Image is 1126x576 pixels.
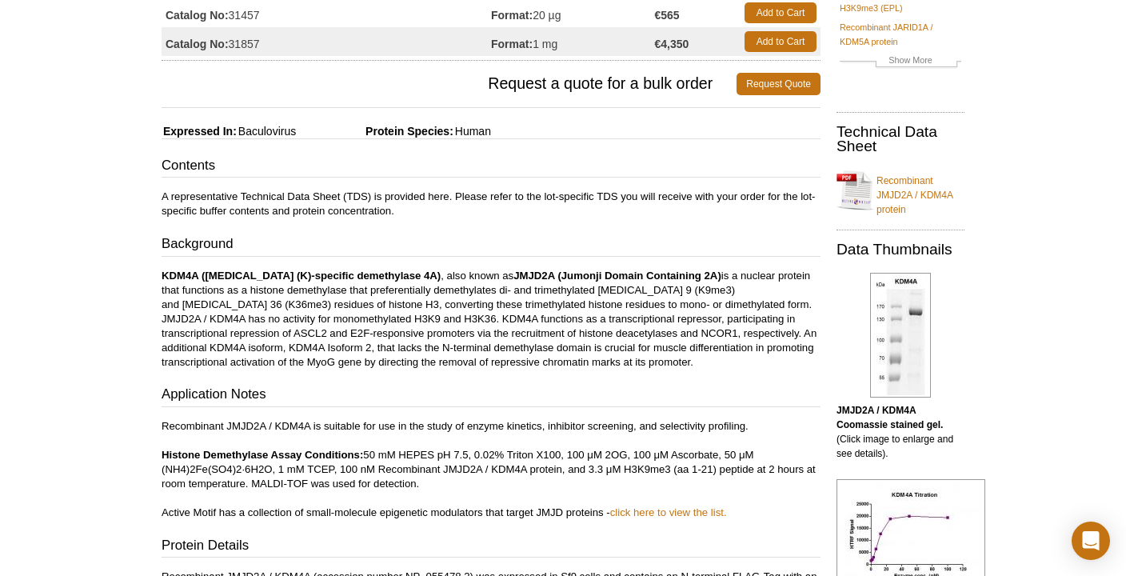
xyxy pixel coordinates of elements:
[162,536,821,558] h3: Protein Details
[162,269,821,370] p: , also known as is a nuclear protein that functions as a histone demethylase that preferentially ...
[655,37,689,51] strong: €4,350
[166,37,229,51] strong: Catalog No:
[299,125,453,138] span: Protein Species:
[737,73,821,95] a: Request Quote
[162,385,821,407] h3: Application Notes
[870,273,931,398] img: JMJD2A / KDM4A Coomassie gel
[655,8,680,22] strong: €565
[837,405,943,430] b: JMJD2A / KDM4A Coomassie stained gel.
[840,20,961,49] a: Recombinant JARID1A / KDM5A protein
[162,156,821,178] h3: Contents
[491,37,533,51] strong: Format:
[162,125,237,138] span: Expressed In:
[1072,522,1110,560] div: Open Intercom Messenger
[837,125,964,154] h2: Technical Data Sheet
[162,419,821,520] p: Recombinant JMJD2A / KDM4A is suitable for use in the study of enzyme kinetics, inhibitor screeni...
[837,403,964,461] p: (Click image to enlarge and see details).
[166,8,229,22] strong: Catalog No:
[491,27,655,56] td: 1 mg
[162,27,491,56] td: 31857
[162,270,441,282] strong: KDM4A ([MEDICAL_DATA] (K)-specific demethylase 4A)
[745,31,817,52] a: Add to Cart
[837,164,964,217] a: Recombinant JMJD2A / KDM4A protein
[162,234,821,257] h3: Background
[513,270,721,282] strong: JMJD2A (Jumonji Domain Containing 2A)
[453,125,491,138] span: Human
[745,2,817,23] a: Add to Cart
[162,73,737,95] span: Request a quote for a bulk order
[237,125,296,138] span: Baculovirus
[837,242,964,257] h2: Data Thumbnails
[162,190,821,218] p: A representative Technical Data Sheet (TDS) is provided here. Please refer to the lot-specific TD...
[840,53,961,71] a: Show More
[162,449,363,461] strong: Histone Demethylase Assay Conditions:
[610,506,727,518] a: click here to view the list.
[491,8,533,22] strong: Format:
